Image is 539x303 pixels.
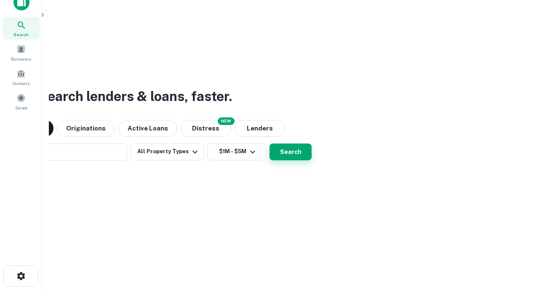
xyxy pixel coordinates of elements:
[11,56,31,62] span: Borrowers
[15,104,27,111] span: Saved
[235,120,285,137] button: Lenders
[497,209,539,249] iframe: Chat Widget
[13,80,29,87] span: Contacts
[3,66,40,88] a: Contacts
[218,117,235,125] div: NEW
[269,144,312,160] button: Search
[38,86,232,106] h3: Search lenders & loans, faster.
[118,120,177,137] button: Active Loans
[3,17,40,40] a: Search
[3,90,40,113] a: Saved
[181,120,231,137] button: Search distressed loans with lien and other non-mortgage details.
[207,144,266,160] button: $1M - $5M
[57,120,115,137] button: Originations
[13,31,29,38] span: Search
[131,144,204,160] button: All Property Types
[3,41,40,64] a: Borrowers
